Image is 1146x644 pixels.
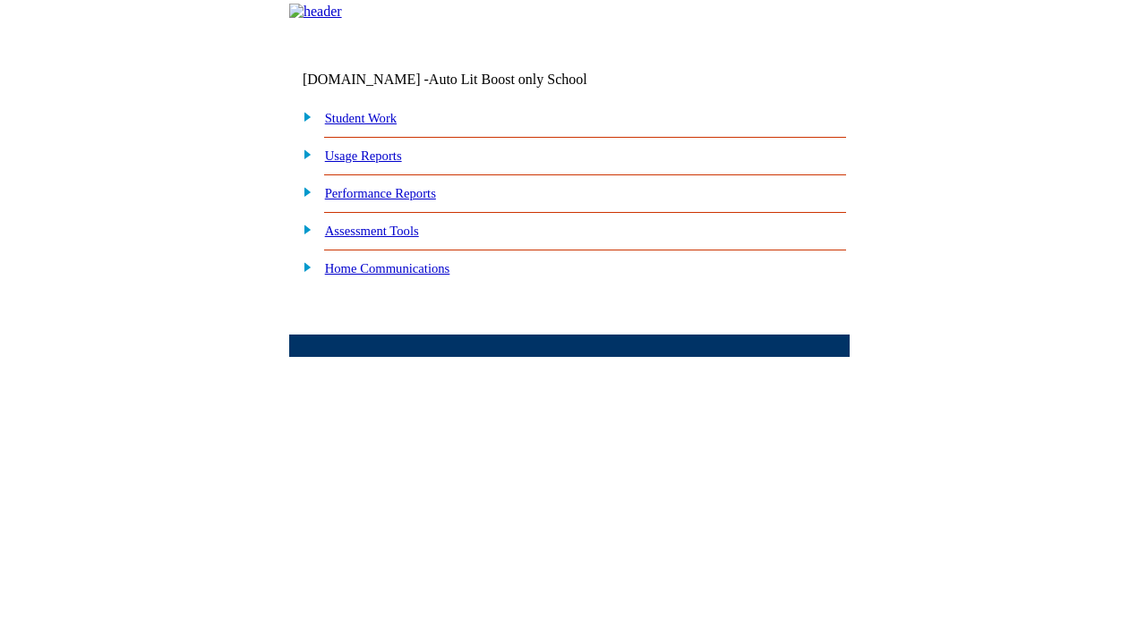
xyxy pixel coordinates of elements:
a: Usage Reports [325,148,402,163]
img: header [289,4,342,20]
td: [DOMAIN_NAME] - [303,72,632,88]
a: Assessment Tools [325,224,419,238]
a: Home Communications [325,261,450,275]
a: Student Work [325,111,397,125]
img: plus.gif [294,146,312,162]
img: plus.gif [294,258,312,275]
img: plus.gif [294,221,312,237]
img: plus.gif [294,183,312,199]
nobr: Auto Lit Boost only School [429,72,587,87]
a: Performance Reports [325,186,436,200]
img: plus.gif [294,108,312,124]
